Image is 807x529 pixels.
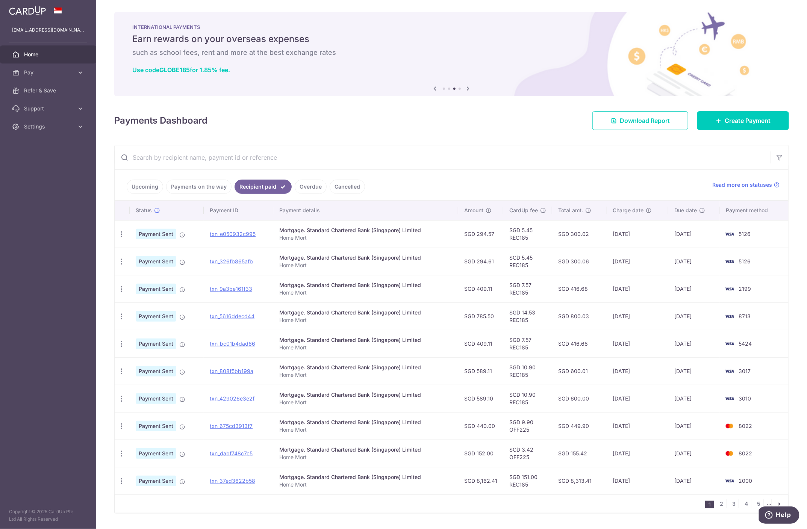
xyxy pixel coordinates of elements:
[136,476,176,486] span: Payment Sent
[279,446,452,453] div: Mortgage. Standard Chartered Bank (Singapore) Limited
[458,302,503,330] td: SGD 785.50
[503,302,552,330] td: SGD 14.53 REC185
[722,312,737,321] img: Bank Card
[210,231,256,237] a: txn_e050932c995
[204,201,273,220] th: Payment ID
[279,399,452,406] p: Home Mort
[279,336,452,344] div: Mortgage. Standard Chartered Bank (Singapore) Limited
[210,258,253,264] a: txn_326fb865afb
[592,111,688,130] a: Download Report
[613,207,644,214] span: Charge date
[722,449,737,458] img: Bank Card
[739,231,751,237] span: 5126
[279,281,452,289] div: Mortgage. Standard Chartered Bank (Singapore) Limited
[279,364,452,371] div: Mortgage. Standard Chartered Bank (Singapore) Limited
[295,180,327,194] a: Overdue
[279,426,452,434] p: Home Mort
[210,478,255,484] a: txn_37ed3622b58
[552,385,607,412] td: SGD 600.00
[136,229,176,239] span: Payment Sent
[458,330,503,357] td: SGD 409.11
[159,66,190,74] b: GLOBE185
[210,423,253,429] a: txn_675cd3913f7
[767,499,772,508] li: ...
[210,286,252,292] a: txn_9a3be161f33
[136,366,176,376] span: Payment Sent
[754,499,763,508] a: 5
[739,368,751,374] span: 3017
[668,440,720,467] td: [DATE]
[166,180,232,194] a: Payments on the way
[279,234,452,242] p: Home Mort
[607,357,669,385] td: [DATE]
[279,309,452,316] div: Mortgage. Standard Chartered Bank (Singapore) Limited
[739,340,752,347] span: 5424
[458,275,503,302] td: SGD 409.11
[712,181,780,189] a: Read more on statuses
[668,467,720,494] td: [DATE]
[503,385,552,412] td: SGD 10.90 REC185
[739,395,751,402] span: 3010
[503,220,552,248] td: SGD 5.45 REC185
[132,24,771,30] p: INTERNATIONAL PAYMENTS
[552,357,607,385] td: SGD 600.01
[722,339,737,348] img: Bank Card
[458,412,503,440] td: SGD 440.00
[620,116,670,125] span: Download Report
[458,248,503,275] td: SGD 294.61
[607,330,669,357] td: [DATE]
[115,145,771,169] input: Search by recipient name, payment id or reference
[273,201,458,220] th: Payment details
[9,6,46,15] img: CardUp
[722,284,737,293] img: Bank Card
[235,180,292,194] a: Recipient paid
[24,87,74,94] span: Refer & Save
[279,289,452,296] p: Home Mort
[552,220,607,248] td: SGD 300.02
[24,51,74,58] span: Home
[552,248,607,275] td: SGD 300.06
[739,478,752,484] span: 2000
[279,371,452,379] p: Home Mort
[607,275,669,302] td: [DATE]
[210,340,255,347] a: txn_bc01b4dad66
[136,256,176,267] span: Payment Sent
[279,316,452,324] p: Home Mort
[503,467,552,494] td: SGD 151.00 REC185
[722,422,737,431] img: Bank Card
[114,12,789,96] img: International Payment Banner
[668,412,720,440] td: [DATE]
[668,248,720,275] td: [DATE]
[136,421,176,431] span: Payment Sent
[697,111,789,130] a: Create Payment
[503,330,552,357] td: SGD 7.57 REC185
[503,412,552,440] td: SGD 9.90 OFF225
[722,230,737,239] img: Bank Card
[722,394,737,403] img: Bank Card
[739,258,751,264] span: 5126
[552,302,607,330] td: SGD 800.03
[458,385,503,412] td: SGD 589.10
[136,207,152,214] span: Status
[464,207,483,214] span: Amount
[210,450,253,456] a: txn_dabf748c7c5
[114,114,207,127] h4: Payments Dashboard
[668,302,720,330] td: [DATE]
[503,248,552,275] td: SGD 5.45 REC185
[668,275,720,302] td: [DATE]
[705,501,714,508] li: 1
[458,440,503,467] td: SGD 152.00
[739,286,751,292] span: 2199
[136,284,176,294] span: Payment Sent
[742,499,751,508] a: 4
[722,367,737,376] img: Bank Card
[674,207,697,214] span: Due date
[668,220,720,248] td: [DATE]
[136,339,176,349] span: Payment Sent
[552,467,607,494] td: SGD 8,313.41
[705,495,788,513] nav: pager
[509,207,538,214] span: CardUp fee
[552,330,607,357] td: SGD 416.68
[132,33,771,45] h5: Earn rewards on your overseas expenses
